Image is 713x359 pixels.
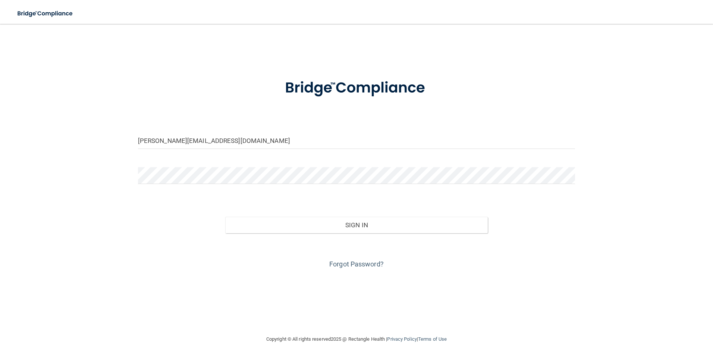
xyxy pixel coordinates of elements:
[138,132,575,149] input: Email
[270,69,443,107] img: bridge_compliance_login_screen.278c3ca4.svg
[11,6,80,21] img: bridge_compliance_login_screen.278c3ca4.svg
[387,336,417,342] a: Privacy Policy
[225,217,488,233] button: Sign In
[220,327,493,351] div: Copyright © All rights reserved 2025 @ Rectangle Health | |
[329,260,384,268] a: Forgot Password?
[418,336,447,342] a: Terms of Use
